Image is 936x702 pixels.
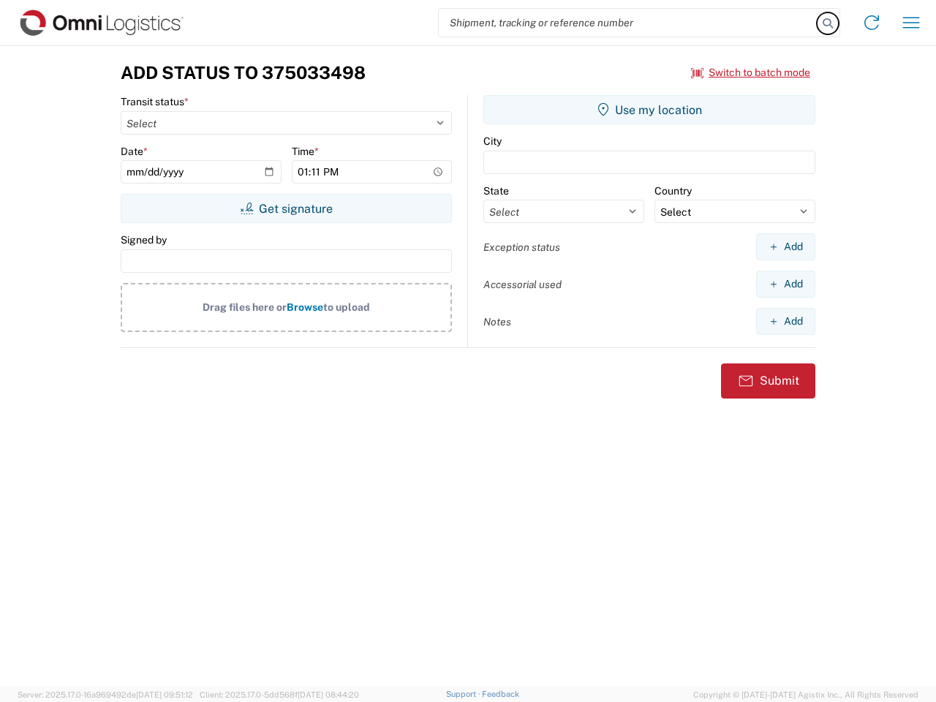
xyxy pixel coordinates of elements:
[483,315,511,328] label: Notes
[483,278,562,291] label: Accessorial used
[446,690,483,698] a: Support
[693,688,918,701] span: Copyright © [DATE]-[DATE] Agistix Inc., All Rights Reserved
[756,233,815,260] button: Add
[121,233,167,246] label: Signed by
[121,194,452,223] button: Get signature
[121,145,148,158] label: Date
[483,135,502,148] label: City
[439,9,818,37] input: Shipment, tracking or reference number
[483,241,560,254] label: Exception status
[298,690,359,699] span: [DATE] 08:44:20
[287,301,323,313] span: Browse
[482,690,519,698] a: Feedback
[483,95,815,124] button: Use my location
[654,184,692,197] label: Country
[203,301,287,313] span: Drag files here or
[200,690,359,699] span: Client: 2025.17.0-5dd568f
[292,145,319,158] label: Time
[756,271,815,298] button: Add
[121,95,189,108] label: Transit status
[323,301,370,313] span: to upload
[756,308,815,335] button: Add
[18,690,193,699] span: Server: 2025.17.0-16a969492de
[691,61,810,85] button: Switch to batch mode
[136,690,193,699] span: [DATE] 09:51:12
[121,62,366,83] h3: Add Status to 375033498
[483,184,509,197] label: State
[721,363,815,399] button: Submit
